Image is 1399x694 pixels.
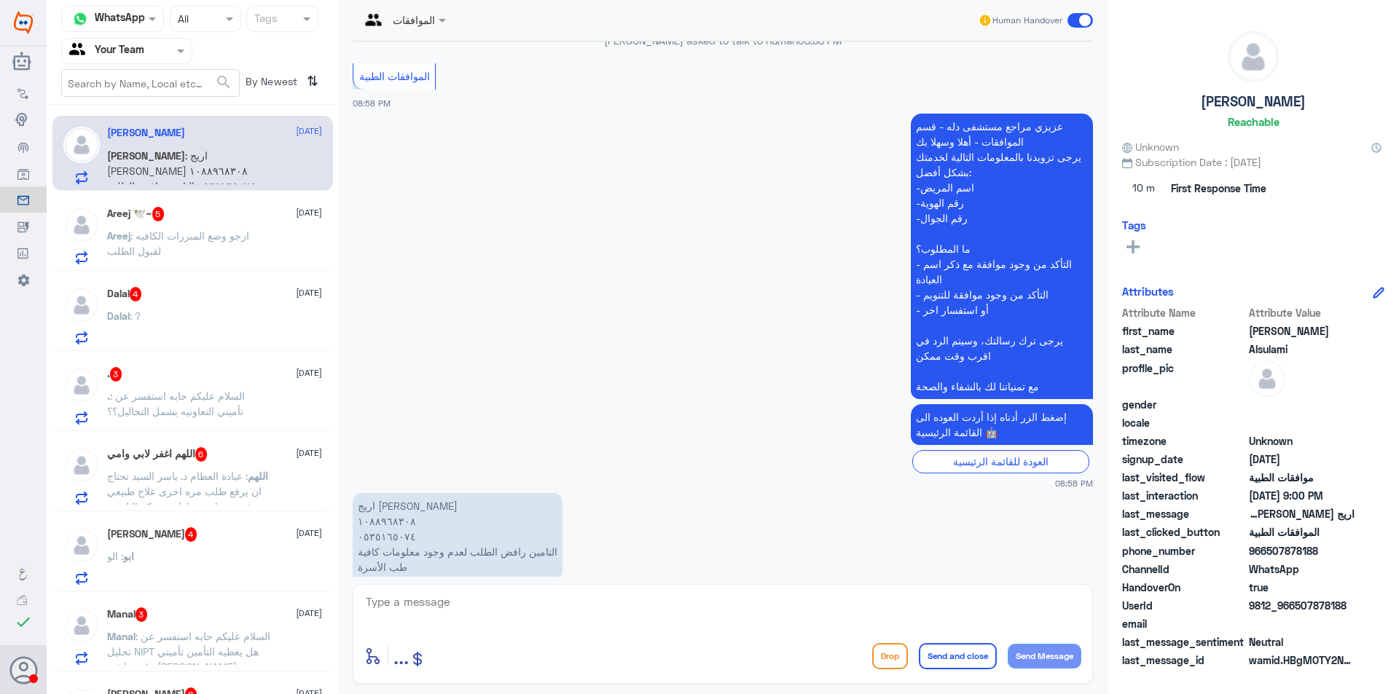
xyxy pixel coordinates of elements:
[1249,561,1355,577] span: 2
[1122,543,1246,559] span: phone_number
[15,613,32,631] i: check
[1122,470,1246,485] span: last_visited_flow
[62,70,239,96] input: Search by Name, Local etc…
[69,40,91,62] img: yourTeam.svg
[1122,218,1146,232] h6: Tags
[393,642,409,669] span: ...
[1249,397,1355,412] span: null
[353,98,391,108] span: 08:58 PM
[1122,305,1246,320] span: Attribute Name
[359,70,430,82] span: الموافقات الطبية
[107,127,185,139] h5: Abdullah Alsulami
[307,69,318,93] i: ⇅
[107,149,269,208] span: : اريج [PERSON_NAME] ١٠٨٨٩٦٨٣٠٨ ٠٥٣٥١٦٥٠٧٤ التامين رافض الطلب لعدم وجود معلومات كافية طب الأسرة
[393,639,409,672] button: ...
[992,14,1062,27] span: Human Handover
[1249,652,1355,668] span: wamid.HBgMOTY2NTA3ODc4MTg4FQIAEhgUM0FENjBFNEIzMzBBREY3MkU2MEQA
[1249,305,1355,320] span: Attribute Value
[353,33,1093,48] p: [PERSON_NAME] asked to talk to human
[1008,644,1081,669] button: Send Message
[1122,561,1246,577] span: ChannelId
[107,149,185,162] span: [PERSON_NAME]
[1249,360,1285,397] img: defaultAdmin.png
[1122,285,1174,298] h6: Attributes
[107,390,245,417] span: : السلام عليكم حابه استفسر عن تأميني التعاونيه يشمل التحاليل؟؟
[296,125,322,138] span: [DATE]
[107,550,123,562] span: : الو
[107,229,249,257] span: : ارجو وضع المبررات الكافيه لقبول الطلب
[63,607,100,644] img: defaultAdmin.png
[63,207,100,243] img: defaultAdmin.png
[353,493,563,580] p: 10/9/2025, 9:00 PM
[1171,181,1266,196] span: First Response Time
[107,367,122,382] h5: .
[1122,323,1246,339] span: first_name
[919,643,997,669] button: Send and close
[1249,452,1355,467] span: 2025-04-05T09:43:55.395Z
[1249,598,1355,613] span: 9812_966507878188
[296,366,322,379] span: [DATE]
[1228,115,1280,128] h6: Reachable
[1122,652,1246,668] span: last_message_id
[107,527,197,542] h5: ابو ياسر
[107,630,136,642] span: Manal
[1122,360,1246,394] span: profile_pic
[1249,543,1355,559] span: 966507878188
[252,10,278,29] div: Tags
[912,450,1089,473] div: العودة للقائمة الرئيسية
[152,207,165,221] span: 5
[1249,616,1355,631] span: null
[107,447,208,462] h5: اللهم اغفر لابي وامي
[1201,93,1306,110] h5: [PERSON_NAME]
[1249,433,1355,449] span: Unknown
[195,447,208,462] span: 6
[1122,616,1246,631] span: email
[130,287,142,301] span: 4
[872,643,908,669] button: Drop
[185,527,197,542] span: 4
[1122,397,1246,412] span: gender
[63,367,100,403] img: defaultAdmin.png
[1249,580,1355,595] span: true
[63,447,100,484] img: defaultAdmin.png
[107,309,130,322] span: Dalal
[1249,634,1355,650] span: 0
[1055,477,1093,489] span: 08:58 PM
[110,367,122,382] span: 3
[107,229,130,242] span: Areej
[63,127,100,163] img: defaultAdmin.png
[1122,139,1179,154] span: Unknown
[107,207,165,221] h5: Areej 🕊️~
[1249,506,1355,521] span: اريج محمد فالح المطيري ١٠٨٨٩٦٨٣٠٨ ٠٥٣٥١٦٥٠٧٤ التامين رافض الطلب لعدم وجود معلومات كافية طب الأسرة
[296,206,322,219] span: [DATE]
[240,69,301,98] span: By Newest
[1122,342,1246,357] span: last_name
[136,607,148,622] span: 3
[107,390,110,402] span: .
[1249,342,1355,357] span: Alsulami
[107,630,270,688] span: : السلام عليكم حابه استفسر عن تحليل NIPT هل يغطيه التأمين تأميني بوبا فئة vip [PERSON_NAME] 05015...
[911,114,1093,399] p: 10/9/2025, 8:58 PM
[63,527,100,564] img: defaultAdmin.png
[1122,634,1246,650] span: last_message_sentiment
[1249,470,1355,485] span: موافقات الطبية
[9,656,37,684] button: Avatar
[1122,433,1246,449] span: timezone
[296,607,322,620] span: [DATE]
[69,8,91,30] img: whatsapp.png
[215,71,232,95] button: search
[296,446,322,460] span: [DATE]
[1122,415,1246,430] span: locale
[1122,524,1246,540] span: last_clicked_button
[1122,154,1384,170] span: Subscription Date : [DATE]
[14,11,33,34] img: Widebot Logo
[1249,488,1355,503] span: 2025-09-10T18:00:34.107Z
[1249,524,1355,540] span: الموافقات الطبية
[1122,598,1246,613] span: UserId
[130,309,141,322] span: : ?
[107,287,142,301] h5: Dalal
[248,470,268,482] span: اللهم
[1122,580,1246,595] span: HandoverOn
[1122,506,1246,521] span: last_message
[1249,415,1355,430] span: null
